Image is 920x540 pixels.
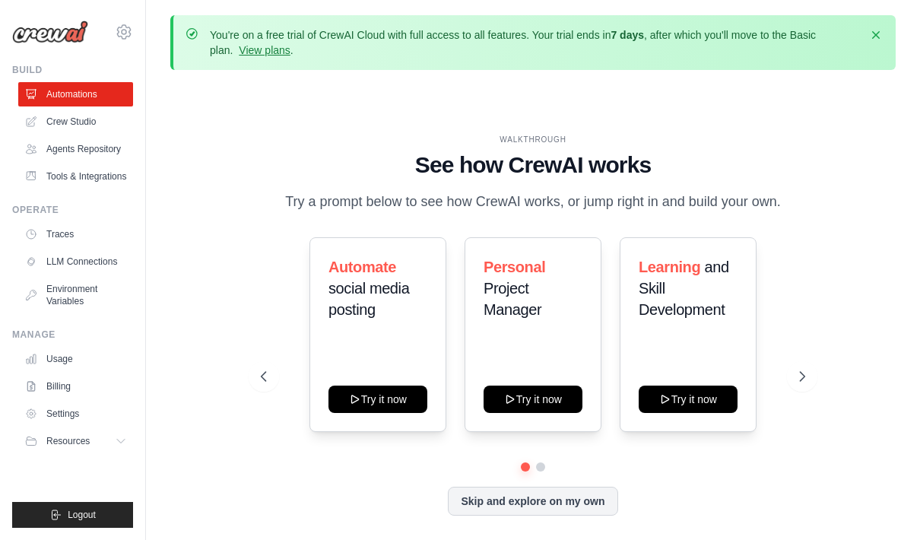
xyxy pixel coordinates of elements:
span: Logout [68,509,96,521]
button: Skip and explore on my own [448,487,617,516]
a: Traces [18,222,133,246]
a: Agents Repository [18,137,133,161]
strong: 7 days [611,29,644,41]
a: Environment Variables [18,277,133,313]
a: Usage [18,347,133,371]
a: Crew Studio [18,110,133,134]
img: Logo [12,21,88,43]
span: Learning [639,259,700,275]
div: WALKTHROUGH [261,134,804,145]
span: Automate [328,259,396,275]
p: You're on a free trial of CrewAI Cloud with full access to all features. Your trial ends in , aft... [210,27,859,58]
a: Billing [18,374,133,399]
button: Try it now [484,386,582,413]
a: Automations [18,82,133,106]
span: Project Manager [484,280,541,318]
span: and Skill Development [639,259,729,318]
h1: See how CrewAI works [261,151,804,179]
button: Try it now [328,386,427,413]
a: View plans [239,44,290,56]
a: LLM Connections [18,249,133,274]
span: Resources [46,435,90,447]
span: Personal [484,259,545,275]
button: Logout [12,502,133,528]
a: Tools & Integrations [18,164,133,189]
div: Manage [12,329,133,341]
div: Operate [12,204,133,216]
iframe: Chat Widget [844,467,920,540]
div: Build [12,64,133,76]
p: Try a prompt below to see how CrewAI works, or jump right in and build your own. [278,191,788,213]
button: Resources [18,429,133,453]
button: Try it now [639,386,738,413]
span: social media posting [328,280,409,318]
a: Settings [18,402,133,426]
